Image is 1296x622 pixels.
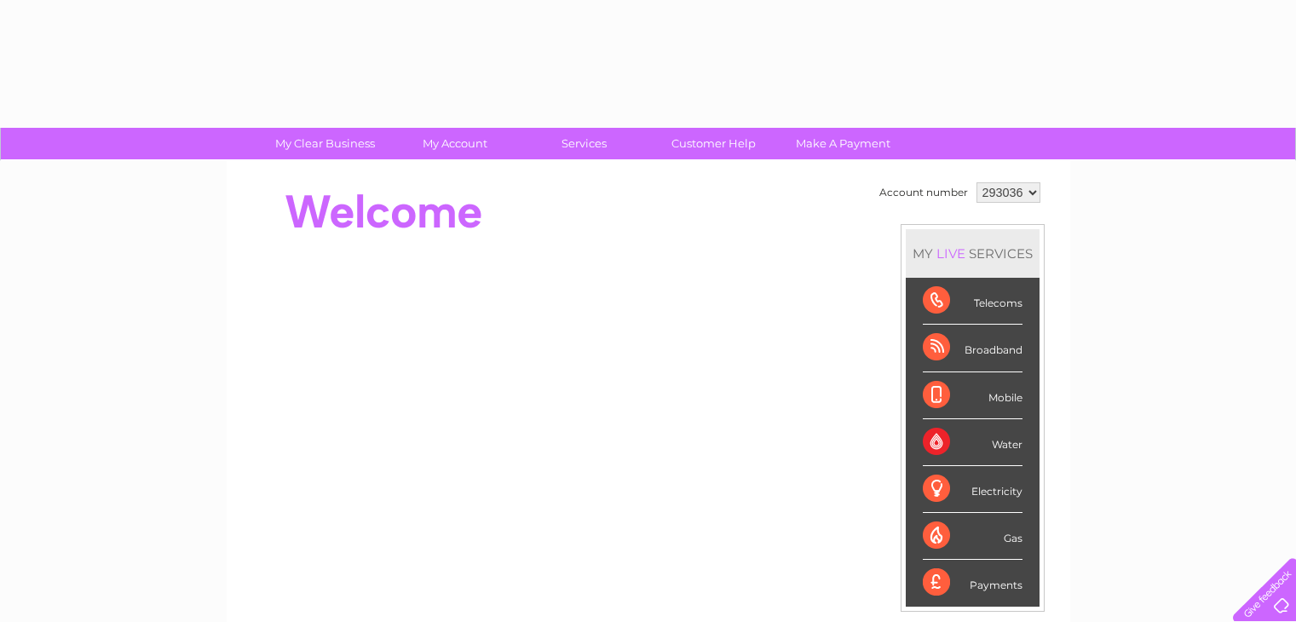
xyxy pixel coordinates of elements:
[906,229,1040,278] div: MY SERVICES
[923,278,1022,325] div: Telecoms
[643,128,784,159] a: Customer Help
[923,560,1022,606] div: Payments
[514,128,654,159] a: Services
[923,513,1022,560] div: Gas
[923,419,1022,466] div: Water
[923,466,1022,513] div: Electricity
[923,372,1022,419] div: Mobile
[773,128,913,159] a: Make A Payment
[384,128,525,159] a: My Account
[923,325,1022,371] div: Broadband
[255,128,395,159] a: My Clear Business
[875,178,972,207] td: Account number
[933,245,969,262] div: LIVE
